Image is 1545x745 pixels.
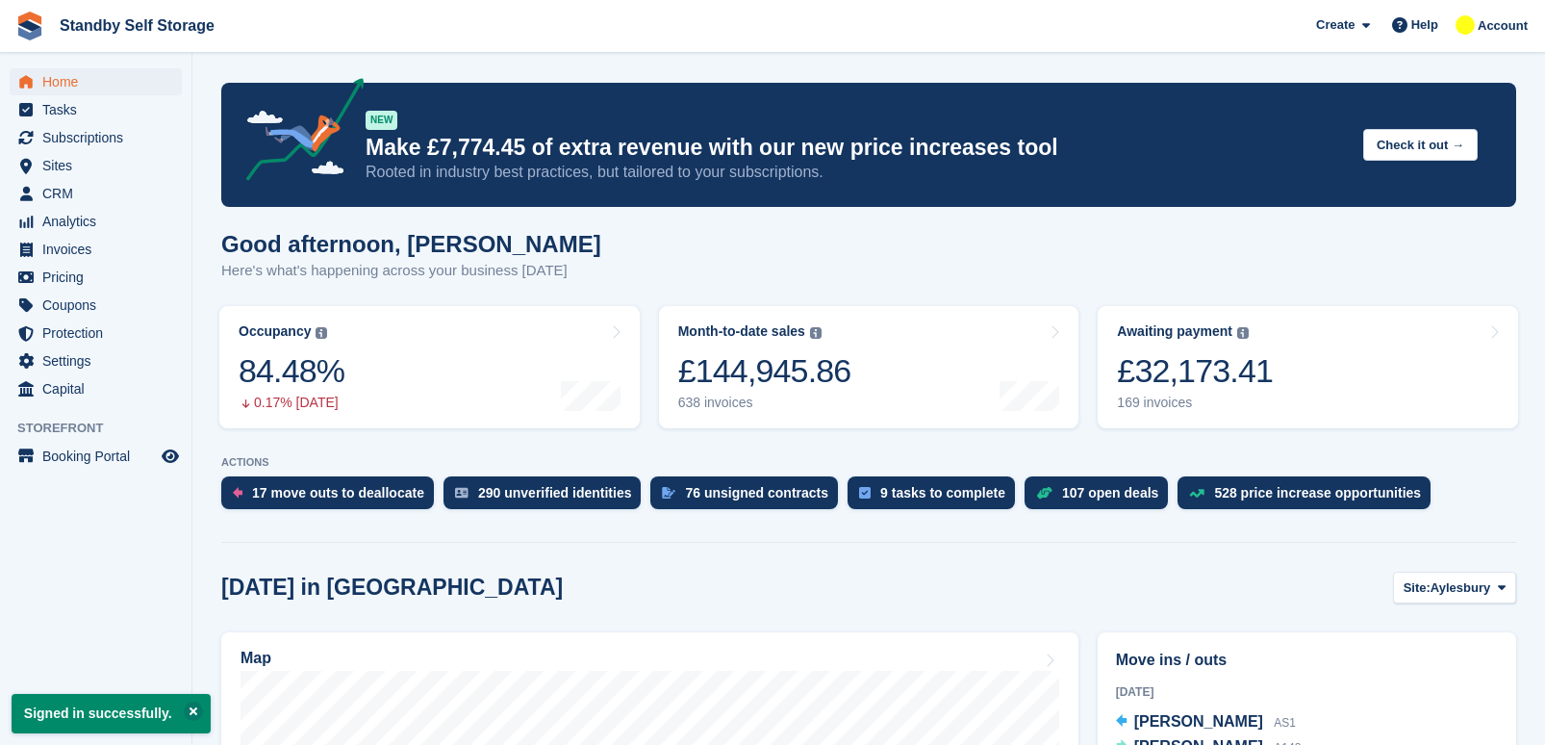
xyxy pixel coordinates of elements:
[1098,306,1518,428] a: Awaiting payment £32,173.41 169 invoices
[10,180,182,207] a: menu
[10,124,182,151] a: menu
[17,419,191,438] span: Storefront
[10,68,182,95] a: menu
[1411,15,1438,35] span: Help
[455,487,469,499] img: verify_identity-adf6edd0f0f0b5bbfe63781bf79b02c33cf7c696d77639b501bdc392416b5a36.svg
[1116,649,1498,672] h2: Move ins / outs
[239,395,344,411] div: 0.17% [DATE]
[10,208,182,235] a: menu
[10,264,182,291] a: menu
[221,260,601,282] p: Here's what's happening across your business [DATE]
[848,476,1025,519] a: 9 tasks to complete
[880,485,1005,501] div: 9 tasks to complete
[219,306,640,428] a: Occupancy 84.48% 0.17% [DATE]
[10,375,182,402] a: menu
[230,78,365,188] img: price-adjustments-announcement-icon-8257ccfd72463d97f412b2fc003d46551f7dbcb40ab6d574587a9cd5c0d94...
[316,327,327,339] img: icon-info-grey-7440780725fd019a000dd9b08b2336e03edf1995a4989e88bcd33f0948082b44.svg
[810,327,822,339] img: icon-info-grey-7440780725fd019a000dd9b08b2336e03edf1995a4989e88bcd33f0948082b44.svg
[10,292,182,319] a: menu
[1393,572,1516,604] button: Site: Aylesbury
[1117,323,1232,340] div: Awaiting payment
[10,443,182,470] a: menu
[1025,476,1178,519] a: 107 open deals
[662,487,675,499] img: contract_signature_icon-13c848040528278c33f63329250d36e43548de30e8caae1d1a13099fd9432cc5.svg
[1189,489,1204,498] img: price_increase_opportunities-93ffe204e8149a01c8c9dc8f82e8f89637d9d84a8eef4429ea346261dce0b2c0.svg
[233,487,242,499] img: move_outs_to_deallocate_icon-f764333ba52eb49d3ac5e1228854f67142a1ed5810a6f6cc68b1a99e826820c5.svg
[678,351,851,391] div: £144,945.86
[10,347,182,374] a: menu
[1117,351,1273,391] div: £32,173.41
[1431,578,1490,598] span: Aylesbury
[1274,716,1296,730] span: AS1
[1178,476,1440,519] a: 528 price increase opportunities
[15,12,44,40] img: stora-icon-8386f47178a22dfd0bd8f6a31ec36ba5ce8667c1dd55bd0f319d3a0aa187defe.svg
[859,487,871,499] img: task-75834270c22a3079a89374b754ae025e5fb1db73e45f91037f5363f120a921f8.svg
[42,292,158,319] span: Coupons
[221,476,443,519] a: 17 move outs to deallocate
[221,456,1516,469] p: ACTIONS
[685,485,828,501] div: 76 unsigned contracts
[159,445,182,468] a: Preview store
[1036,486,1052,500] img: deal-1b604bf984904fb50ccaf53a9ad4b4a5d6e5aea283cecdc64d6e3604feb123c2.svg
[443,476,651,519] a: 290 unverified identities
[241,650,271,667] h2: Map
[10,320,182,347] a: menu
[678,323,805,340] div: Month-to-date sales
[221,231,601,257] h1: Good afternoon, [PERSON_NAME]
[42,443,158,470] span: Booking Portal
[42,124,158,151] span: Subscriptions
[42,68,158,95] span: Home
[239,351,344,391] div: 84.48%
[42,320,158,347] span: Protection
[1134,713,1263,730] span: [PERSON_NAME]
[1363,129,1478,161] button: Check it out →
[252,485,424,501] div: 17 move outs to deallocate
[42,180,158,207] span: CRM
[42,208,158,235] span: Analytics
[52,10,222,41] a: Standby Self Storage
[42,264,158,291] span: Pricing
[1117,395,1273,411] div: 169 invoices
[239,323,311,340] div: Occupancy
[42,236,158,263] span: Invoices
[221,575,563,601] h2: [DATE] in [GEOGRAPHIC_DATA]
[1214,485,1421,501] div: 528 price increase opportunities
[10,96,182,123] a: menu
[650,476,848,519] a: 76 unsigned contracts
[10,152,182,179] a: menu
[42,152,158,179] span: Sites
[12,694,211,733] p: Signed in successfully.
[366,111,397,130] div: NEW
[1478,16,1528,36] span: Account
[1404,578,1431,598] span: Site:
[1456,15,1475,35] img: Glenn Fisher
[42,347,158,374] span: Settings
[659,306,1079,428] a: Month-to-date sales £144,945.86 638 invoices
[1116,710,1296,735] a: [PERSON_NAME] AS1
[10,236,182,263] a: menu
[366,134,1348,162] p: Make £7,774.45 of extra revenue with our new price increases tool
[42,375,158,402] span: Capital
[366,162,1348,183] p: Rooted in industry best practices, but tailored to your subscriptions.
[678,395,851,411] div: 638 invoices
[1316,15,1355,35] span: Create
[1116,683,1498,701] div: [DATE]
[1237,327,1249,339] img: icon-info-grey-7440780725fd019a000dd9b08b2336e03edf1995a4989e88bcd33f0948082b44.svg
[42,96,158,123] span: Tasks
[1062,485,1158,501] div: 107 open deals
[478,485,632,501] div: 290 unverified identities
